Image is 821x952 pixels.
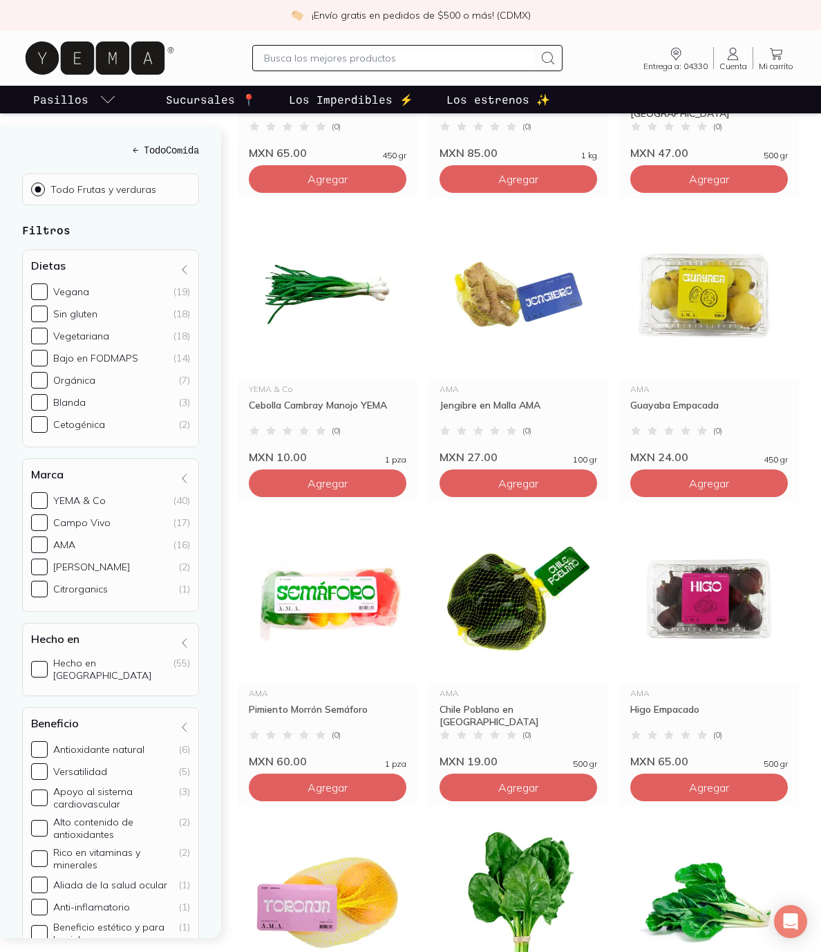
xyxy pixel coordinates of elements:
input: Blanda(3) [31,394,48,411]
input: Cetogénica(2) [31,416,48,433]
div: Higo Empacado [630,703,788,728]
div: (3) [179,785,190,810]
p: Los Imperdibles ⚡️ [289,91,413,108]
div: Apoyo al sistema cardiovascular [53,785,173,810]
input: Antioxidante natural(6) [31,741,48,758]
span: Agregar [689,172,729,186]
button: Agregar [630,774,788,801]
div: Sin gluten [53,308,97,320]
a: Los Imperdibles ⚡️ [286,86,416,113]
input: Busca los mejores productos [264,50,535,66]
div: Dietas [22,250,199,447]
div: AMA [249,689,406,698]
img: Guayaba [619,209,799,380]
span: MXN 65.00 [249,146,307,160]
input: Citrorganics(1) [31,581,48,597]
span: Agregar [689,476,729,490]
div: (18) [173,330,190,342]
span: MXN 60.00 [249,754,307,768]
span: 500 gr [764,151,788,160]
h4: Dietas [31,259,66,272]
span: MXN 19.00 [440,754,498,768]
div: AMA [440,385,597,393]
div: Blanda [53,396,86,409]
a: pasillo-todos-link [30,86,119,113]
input: Campo Vivo(17) [31,514,48,531]
div: Alto contenido de antioxidantes [53,816,173,841]
a: Chile Poblano en Malla AMAAMAChile Poblano en [GEOGRAPHIC_DATA](0)MXN 19.00500 gr [428,514,608,768]
div: (55) [173,657,190,682]
a: Cebolla cambray en Manojo YEMAYEMA & CoCebolla Cambray Manojo YEMA(0)MXN 10.001 pza [238,209,417,464]
a: Higo Empacado 1AMAHigo Empacado(0)MXN 65.00500 gr [619,514,799,768]
span: ( 0 ) [522,427,531,435]
div: Marca [22,458,199,612]
div: (1) [179,879,190,891]
div: AMA [440,689,597,698]
span: 450 gr [382,151,406,160]
input: Beneficio estético y para la piel(1) [31,925,48,942]
div: Orgánica [53,374,95,386]
span: MXN 85.00 [440,146,498,160]
span: 1 kg [581,151,597,160]
div: (14) [173,352,190,364]
p: Pasillos [33,91,88,108]
input: [PERSON_NAME](2) [31,559,48,575]
span: ( 0 ) [332,427,341,435]
div: (1) [179,901,190,913]
div: (6) [179,743,190,756]
img: check [291,9,303,21]
strong: Filtros [22,223,70,236]
span: Agregar [498,476,538,490]
div: [PERSON_NAME] [53,561,130,573]
button: Agregar [249,165,406,193]
p: Sucursales 📍 [166,91,256,108]
span: MXN 10.00 [249,450,307,464]
a: GuayabaAMAGuayaba Empacada(0)MXN 24.00450 gr [619,209,799,464]
input: Alto contenido de antioxidantes(2) [31,820,48,837]
span: 1 pza [385,760,406,768]
span: Agregar [689,781,729,794]
p: Todo Frutas y verduras [50,183,156,196]
span: Agregar [308,781,348,794]
h4: Marca [31,467,64,481]
span: ( 0 ) [332,731,341,739]
div: Campo Vivo [53,516,111,529]
div: (3) [179,396,190,409]
a: ← TodoComida [22,142,199,157]
span: 100 gr [573,456,597,464]
div: (1) [179,921,190,946]
div: Jengibre en Malla AMA [440,399,597,424]
span: MXN 24.00 [630,450,688,464]
div: (18) [173,308,190,320]
div: (2) [179,561,190,573]
input: Versatilidad(5) [31,763,48,780]
span: ( 0 ) [522,122,531,131]
div: (2) [179,816,190,841]
img: Higo Empacado 1 [619,514,799,684]
img: Cebolla cambray en Manojo YEMA [238,209,417,380]
div: YEMA & Co [53,494,106,507]
div: (2) [179,846,190,871]
div: Vegetariana [53,330,109,342]
img: 33449 Pimiento Morrón Semáforo [238,514,417,684]
span: ( 0 ) [332,122,341,131]
div: (16) [173,539,190,551]
span: Agregar [498,781,538,794]
a: Mi carrito [753,46,799,71]
span: ( 0 ) [522,731,531,739]
img: Chile Poblano en Malla AMA [428,514,608,684]
span: MXN 27.00 [440,450,498,464]
input: Sin gluten(18) [31,306,48,322]
div: Guayaba Empacada [630,399,788,424]
span: Mi carrito [759,62,793,71]
div: Bajo en FODMAPS [53,352,138,364]
div: Anti-inflamatorio [53,901,130,913]
div: (1) [179,583,190,595]
input: Vegetariana(18) [31,328,48,344]
a: Sucursales 📍 [163,86,258,113]
input: Rico en vitaminas y minerales(2) [31,850,48,867]
p: Los estrenos ✨ [446,91,550,108]
button: Agregar [249,774,406,801]
span: Entrega a: 04330 [643,62,708,71]
span: 500 gr [764,760,788,768]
